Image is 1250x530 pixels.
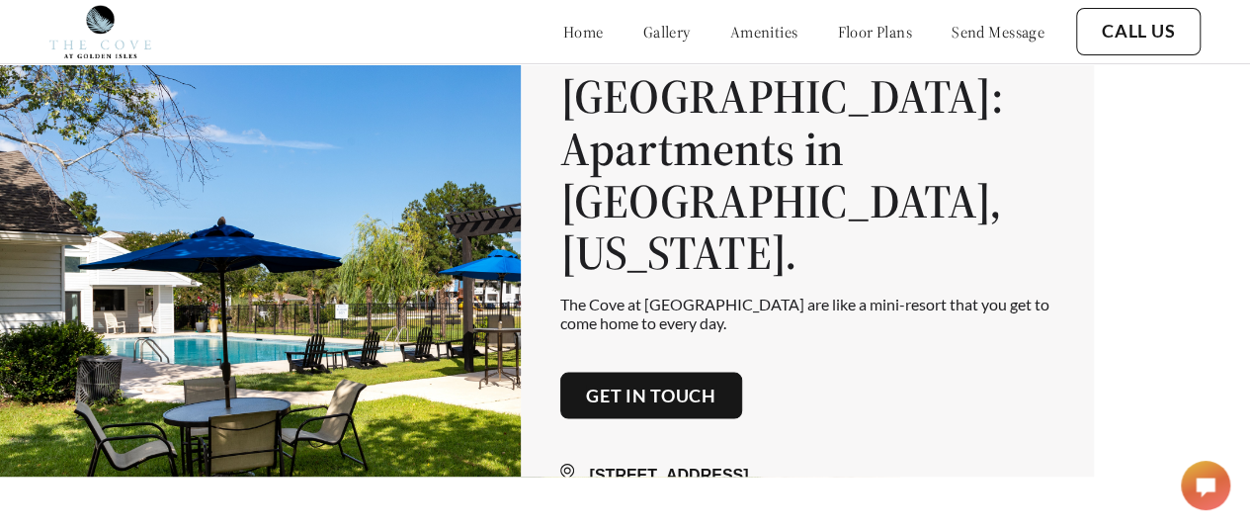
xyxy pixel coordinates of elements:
[563,22,604,42] a: home
[560,372,742,419] button: Get in touch
[49,5,151,58] img: cove_at_golden_isles_logo.png
[1102,21,1175,43] a: Call Us
[560,18,1054,279] h1: The Cove at [GEOGRAPHIC_DATA]: Apartments in [GEOGRAPHIC_DATA], [US_STATE].
[560,295,1054,332] p: The Cove at [GEOGRAPHIC_DATA] are like a mini-resort that you get to come home to every day.
[952,22,1044,42] a: send message
[730,22,798,42] a: amenities
[643,22,691,42] a: gallery
[837,22,912,42] a: floor plans
[1076,8,1201,55] button: Call Us
[560,464,1054,487] div: [STREET_ADDRESS]
[586,385,716,406] a: Get in touch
